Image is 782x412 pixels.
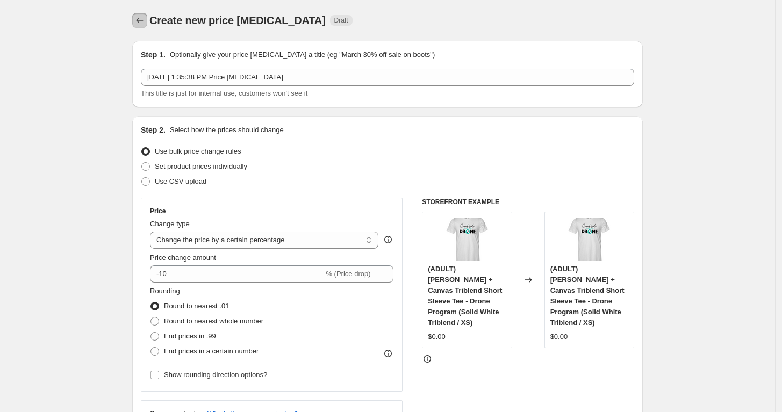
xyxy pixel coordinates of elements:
span: Create new price [MEDICAL_DATA] [149,15,326,26]
img: fabdae31-1c35-4a69-9d7f-b690e6c41f02-821267-front-solid-white-triblend-zoom_80x.png [446,218,489,261]
p: Optionally give your price [MEDICAL_DATA] a title (eg "March 30% off sale on boots") [170,49,435,60]
h3: Price [150,207,166,215]
h6: STOREFRONT EXAMPLE [422,198,634,206]
span: Show rounding direction options? [164,371,267,379]
span: (ADULT) [PERSON_NAME] + Canvas Triblend Short Sleeve Tee - Drone Program (Solid White Triblend / XS) [550,265,625,327]
span: Round to nearest .01 [164,302,229,310]
span: Draft [334,16,348,25]
span: Round to nearest whole number [164,317,263,325]
h2: Step 1. [141,49,166,60]
span: Use bulk price change rules [155,147,241,155]
span: Use CSV upload [155,177,206,185]
div: $0.00 [550,331,568,342]
input: -15 [150,265,324,283]
span: % (Price drop) [326,270,370,278]
span: Price change amount [150,254,216,262]
span: Rounding [150,287,180,295]
p: Select how the prices should change [170,125,284,135]
div: $0.00 [428,331,446,342]
span: End prices in a certain number [164,347,259,355]
div: help [383,234,393,245]
button: Price change jobs [132,13,147,28]
input: 30% off holiday sale [141,69,634,86]
span: This title is just for internal use, customers won't see it [141,89,307,97]
h2: Step 2. [141,125,166,135]
span: End prices in .99 [164,332,216,340]
span: Set product prices individually [155,162,247,170]
span: (ADULT) [PERSON_NAME] + Canvas Triblend Short Sleeve Tee - Drone Program (Solid White Triblend / XS) [428,265,502,327]
span: Change type [150,220,190,228]
img: fabdae31-1c35-4a69-9d7f-b690e6c41f02-821267-front-solid-white-triblend-zoom_80x.png [568,218,611,261]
